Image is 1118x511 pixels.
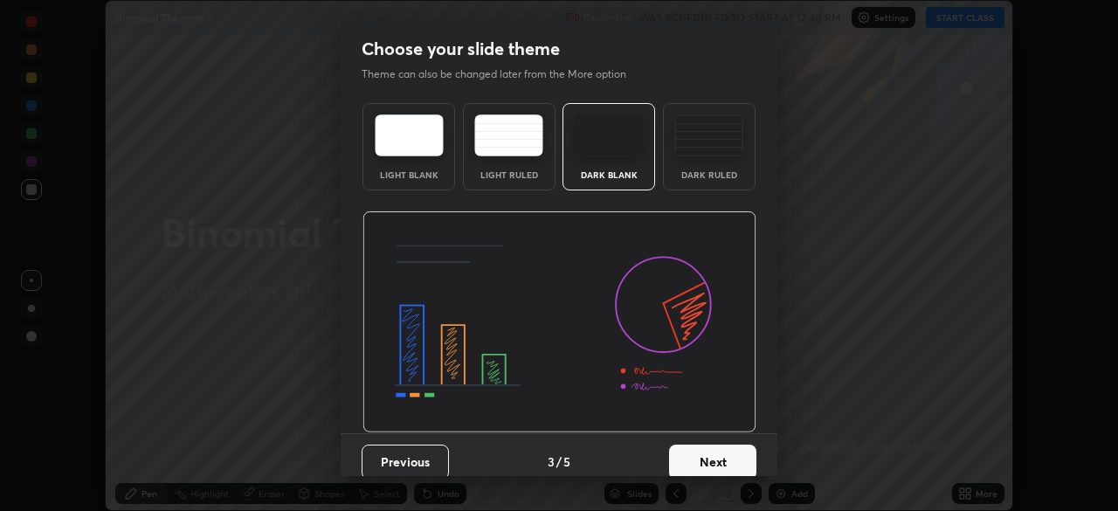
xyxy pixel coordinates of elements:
h4: 5 [563,452,570,471]
h4: / [556,452,562,471]
div: Dark Blank [574,170,644,179]
button: Previous [362,445,449,480]
img: lightTheme.e5ed3b09.svg [375,114,444,156]
img: darkRuledTheme.de295e13.svg [674,114,743,156]
h4: 3 [548,452,555,471]
div: Dark Ruled [674,170,744,179]
img: darkThemeBanner.d06ce4a2.svg [362,211,756,433]
div: Light Blank [374,170,444,179]
div: Light Ruled [474,170,544,179]
img: lightRuledTheme.5fabf969.svg [474,114,543,156]
p: Theme can also be changed later from the More option [362,66,645,82]
button: Next [669,445,756,480]
h2: Choose your slide theme [362,38,560,60]
img: darkTheme.f0cc69e5.svg [575,114,644,156]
